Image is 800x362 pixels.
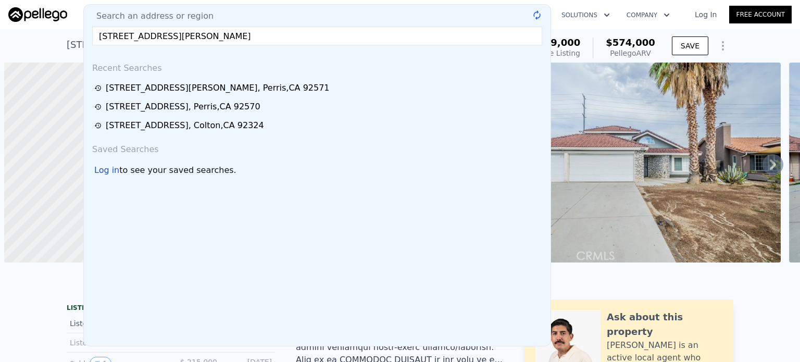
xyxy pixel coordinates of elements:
[106,82,330,94] div: [STREET_ADDRESS][PERSON_NAME] , Perris , CA 92571
[70,338,162,348] div: Listed
[606,37,655,48] span: $574,000
[606,48,655,58] div: Pellego ARV
[531,37,581,48] span: $459,000
[94,119,543,132] a: [STREET_ADDRESS], Colton,CA 92324
[94,82,543,94] a: [STREET_ADDRESS][PERSON_NAME], Perris,CA 92571
[8,7,67,22] img: Pellego
[682,9,729,20] a: Log In
[70,318,162,329] div: Listed
[88,54,546,79] div: Recent Searches
[106,101,260,113] div: [STREET_ADDRESS] , Perris , CA 92570
[92,27,542,45] input: Enter an address, city, region, neighborhood or zip code
[553,6,618,24] button: Solutions
[67,38,321,52] div: [STREET_ADDRESS][PERSON_NAME] , Perris , CA 92571
[106,119,264,132] div: [STREET_ADDRESS] , Colton , CA 92324
[618,6,678,24] button: Company
[94,101,543,113] a: [STREET_ADDRESS], Perris,CA 92570
[729,6,792,23] a: Free Account
[94,164,119,177] div: Log in
[481,63,781,263] img: Sale: 167575248 Parcel: 26742752
[607,310,723,339] div: Ask about this property
[88,135,546,160] div: Saved Searches
[672,36,708,55] button: SAVE
[88,10,214,22] span: Search an address or region
[712,35,733,56] button: Show Options
[119,164,236,177] span: to see your saved searches.
[67,304,275,314] div: LISTING & SALE HISTORY
[531,49,580,57] span: Active Listing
